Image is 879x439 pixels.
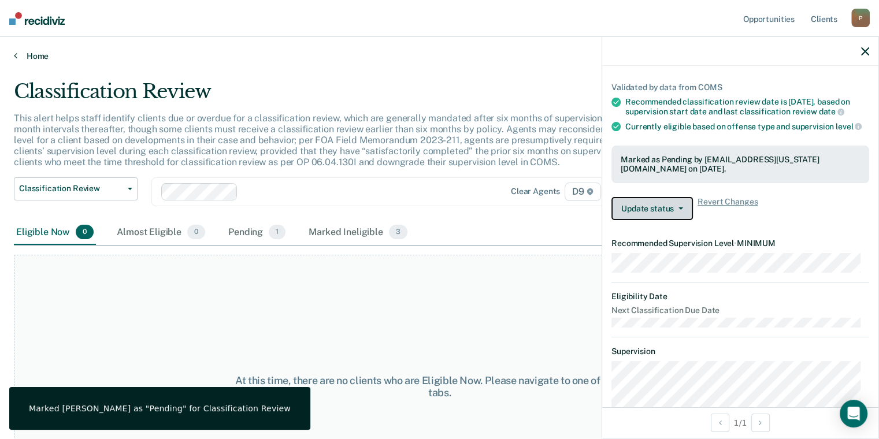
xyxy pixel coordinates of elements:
[611,347,869,356] dt: Supervision
[851,9,870,27] div: P
[9,12,65,25] img: Recidiviz
[14,80,673,113] div: Classification Review
[29,403,291,414] div: Marked [PERSON_NAME] as "Pending" for Classification Review
[836,122,862,131] span: level
[269,225,285,240] span: 1
[611,292,869,302] dt: Eligibility Date
[187,225,205,240] span: 0
[114,220,207,245] div: Almost Eligible
[751,414,770,432] button: Next Opportunity
[734,239,737,248] span: •
[14,220,96,245] div: Eligible Now
[698,197,758,220] span: Revert Changes
[818,107,844,116] span: date
[76,225,94,240] span: 0
[19,184,123,194] span: Classification Review
[565,183,601,201] span: D9
[611,239,869,248] dt: Recommended Supervision Level MINIMUM
[625,121,869,132] div: Currently eligible based on offense type and supervision
[306,220,410,245] div: Marked Ineligible
[621,155,860,174] div: Marked as Pending by [EMAIL_ADDRESS][US_STATE][DOMAIN_NAME] on [DATE].
[711,414,729,432] button: Previous Opportunity
[226,220,288,245] div: Pending
[611,83,869,92] div: Validated by data from COMS
[511,187,560,196] div: Clear agents
[611,306,869,315] dt: Next Classification Due Date
[602,407,878,438] div: 1 / 1
[14,113,670,168] p: This alert helps staff identify clients due or overdue for a classification review, which are gen...
[227,374,652,399] div: At this time, there are no clients who are Eligible Now. Please navigate to one of the other tabs.
[840,400,867,427] div: Open Intercom Messenger
[625,97,869,117] div: Recommended classification review date is [DATE], based on supervision start date and last classi...
[611,197,693,220] button: Update status
[389,225,407,240] span: 3
[14,51,865,61] a: Home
